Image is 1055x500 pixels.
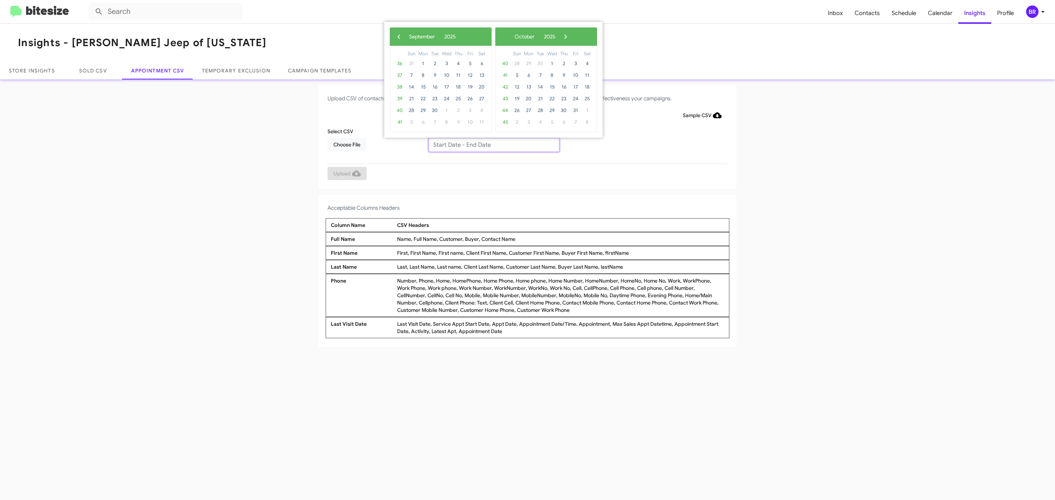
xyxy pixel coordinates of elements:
[499,70,511,81] span: 41
[558,93,570,105] span: 23
[406,50,417,58] th: weekday
[1020,5,1047,18] button: BR
[441,116,452,128] span: 8
[333,167,361,180] span: Upload
[546,105,558,116] span: 29
[327,204,728,212] h4: Acceptable Columns Headers
[570,81,581,93] span: 17
[452,93,464,105] span: 25
[394,116,406,128] span: 41
[429,105,441,116] span: 30
[394,70,406,81] span: 37
[558,58,570,70] span: 2
[409,33,435,40] span: September
[539,31,560,42] button: 2025
[452,105,464,116] span: 2
[464,105,476,116] span: 3
[534,116,546,128] span: 4
[515,33,534,40] span: October
[523,116,534,128] span: 3
[464,116,476,128] span: 10
[476,105,488,116] span: 4
[886,3,922,24] a: Schedule
[683,109,722,122] span: Sample CSV
[558,81,570,93] span: 16
[279,62,360,79] a: Campaign Templates
[849,3,886,24] a: Contacts
[464,70,476,81] span: 12
[89,3,243,20] input: Search
[546,58,558,70] span: 1
[441,93,452,105] span: 24
[452,58,464,70] span: 4
[570,70,581,81] span: 10
[395,221,726,229] div: CSV Headers
[677,109,728,122] button: Sample CSV
[476,50,488,58] th: weekday
[452,116,464,128] span: 9
[329,263,395,270] div: Last Name
[510,31,539,42] button: October
[452,70,464,81] span: 11
[429,138,559,152] input: Start Date - End Date
[393,31,471,38] bs-datepicker-navigation-view: ​ ​ ​
[546,50,558,58] th: weekday
[546,93,558,105] span: 22
[958,3,991,24] a: Insights
[417,93,429,105] span: 22
[406,58,417,70] span: 31
[329,235,395,243] div: Full Name
[333,138,360,151] span: Choose File
[441,50,452,58] th: weekday
[395,320,726,335] div: Last Visit Date, Service Appt Start Date, Appt Date, Appointment Date/Time, Appointment, Max Sale...
[523,81,534,93] span: 13
[417,116,429,128] span: 6
[511,81,523,93] span: 12
[511,93,523,105] span: 19
[394,58,406,70] span: 36
[395,263,726,270] div: Last, Last Name, Last name, Client Last Name, Customer Last Name, Buyer Last Name, lastName
[464,81,476,93] span: 19
[499,81,511,93] span: 42
[441,70,452,81] span: 10
[64,62,122,79] a: Sold CSV
[406,81,417,93] span: 14
[581,81,593,93] span: 18
[499,105,511,116] span: 44
[464,93,476,105] span: 26
[534,70,546,81] span: 7
[570,58,581,70] span: 3
[476,81,488,93] span: 20
[523,58,534,70] span: 29
[511,70,523,81] span: 5
[464,50,476,58] th: weekday
[558,116,570,128] span: 6
[193,62,279,79] a: Temporary Exclusion
[395,249,726,257] div: First, First Name, First name, Client First Name, Customer First Name, Buyer First Name, firstName
[417,50,429,58] th: weekday
[395,277,726,314] div: Number, Phone, Home, HomePhone, Home Phone, Home phone, Home Number, HomeNumber, HomeNo, Home No,...
[534,58,546,70] span: 30
[429,58,441,70] span: 2
[327,138,366,151] button: Choose File
[499,58,511,70] span: 40
[534,50,546,58] th: weekday
[570,105,581,116] span: 31
[327,167,367,180] button: Upload
[523,50,534,58] th: weekday
[464,58,476,70] span: 5
[544,33,555,40] span: 2025
[534,81,546,93] span: 14
[393,31,404,42] span: ‹
[122,62,193,79] a: Appointment CSV
[822,3,849,24] a: Inbox
[560,31,571,42] button: ›
[499,93,511,105] span: 43
[394,105,406,116] span: 40
[581,105,593,116] span: 1
[441,81,452,93] span: 17
[476,93,488,105] span: 27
